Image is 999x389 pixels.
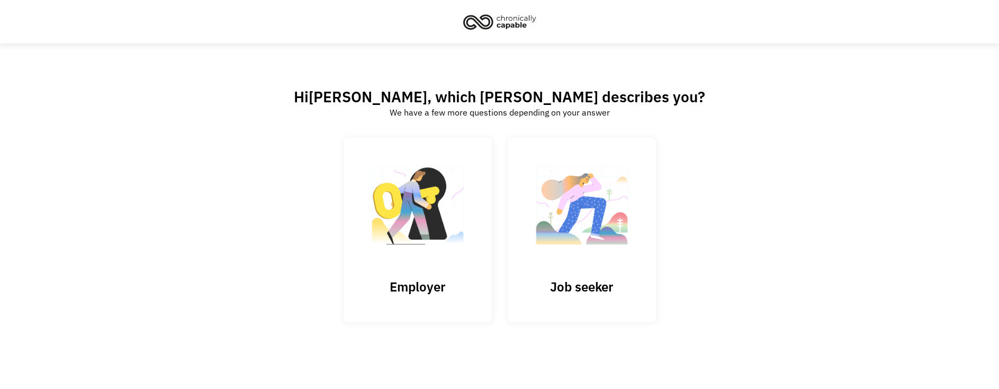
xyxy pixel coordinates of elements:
[390,106,610,119] div: We have a few more questions depending on your answer
[460,10,539,33] img: Chronically Capable logo
[294,87,705,106] h2: Hi , which [PERSON_NAME] describes you?
[344,138,492,322] input: Submit
[529,279,635,295] h3: Job seeker
[508,138,656,322] a: Job seeker
[309,87,427,107] span: [PERSON_NAME]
